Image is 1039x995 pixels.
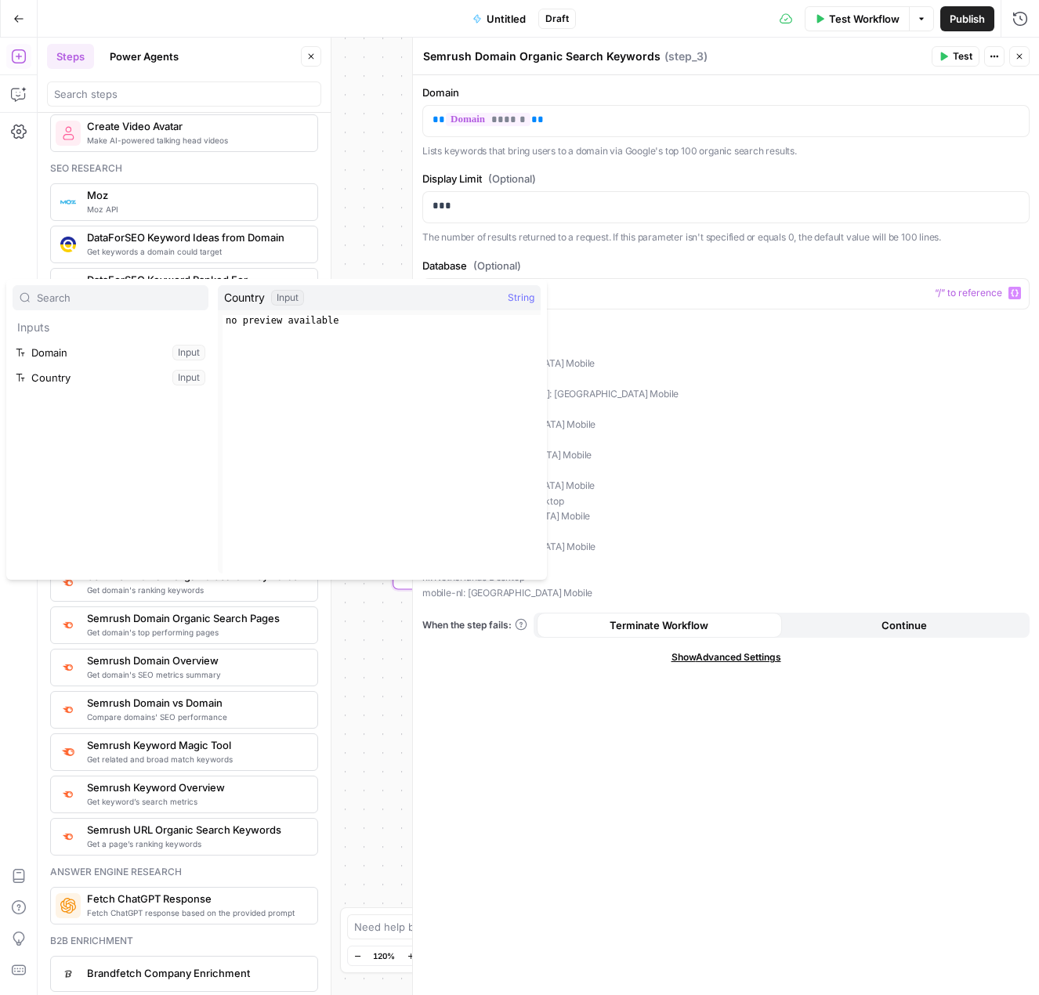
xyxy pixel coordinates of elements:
[610,617,708,633] span: Terminate Workflow
[829,11,900,27] span: Test Workflow
[422,341,1030,601] p: us: USA Desktop mobile-us: [GEOGRAPHIC_DATA] Mobile uk: UK Desktop mobile-[GEOGRAPHIC_DATA]: [GEO...
[13,365,208,390] button: Select variable Country
[953,49,972,63] span: Test
[423,49,661,64] textarea: Semrush Domain Organic Search Keywords
[87,965,305,981] span: Brandfetch Company Enrichment
[60,787,76,801] img: v3j4otw2j2lxnxfkcl44e66h4fup
[87,626,305,639] span: Get domain's top performing pages
[950,11,985,27] span: Publish
[422,171,1030,186] label: Display Limit
[488,171,536,186] span: (Optional)
[87,795,305,808] span: Get keyword’s search metrics
[60,618,76,631] img: otu06fjiulrdwrqmbs7xihm55rg9
[60,744,76,760] img: 8a3tdog8tf0qdwwcclgyu02y995m
[487,11,526,27] span: Untitled
[60,703,76,716] img: zn8kcn4lc16eab7ly04n2pykiy7x
[47,44,94,69] button: Steps
[60,966,76,982] img: d2drbpdw36vhgieguaa2mb4tee3c
[87,610,305,626] span: Semrush Domain Organic Search Pages
[87,737,305,753] span: Semrush Keyword Magic Tool
[87,187,305,203] span: Moz
[60,237,76,252] img: qj0lddqgokrswkyaqb1p9cmo0sp5
[87,906,305,919] span: Fetch ChatGPT response based on the provided prompt
[932,46,979,67] button: Test
[882,617,927,633] span: Continue
[100,44,188,69] button: Power Agents
[393,646,684,692] div: EndOutput
[87,134,305,147] span: Make AI-powered talking head videos
[87,230,305,245] span: DataForSEO Keyword Ideas from Domain
[87,668,305,681] span: Get domain's SEO metrics summary
[50,934,318,948] div: B2b enrichment
[782,613,1027,638] button: Continue
[508,290,534,306] span: String
[271,290,304,306] div: Input
[60,660,76,674] img: 4e4w6xi9sjogcjglmt5eorgxwtyu
[87,695,305,711] span: Semrush Domain vs Domain
[87,780,305,795] span: Semrush Keyword Overview
[422,230,1030,245] p: The number of results returned to a request. If this parameter isn't specified or equals 0, the d...
[87,203,305,215] span: Moz API
[422,618,527,632] a: When the step fails:
[545,12,569,26] span: Draft
[422,316,1030,331] p: Regional database types:
[87,891,305,906] span: Fetch ChatGPT Response
[224,290,265,306] span: Country
[87,753,305,765] span: Get related and broad match keywords
[929,287,1008,299] span: “/” to reference
[87,245,305,258] span: Get keywords a domain could target
[87,653,305,668] span: Semrush Domain Overview
[672,650,781,664] span: Show Advanced Settings
[422,143,1030,159] p: Lists keywords that bring users to a domain via Google's top 100 organic search results.
[373,950,395,962] span: 120%
[50,161,318,175] div: Seo research
[87,584,305,596] span: Get domain's ranking keywords
[473,258,521,273] span: (Optional)
[54,86,314,102] input: Search steps
[60,125,76,141] img: rmejigl5z5mwnxpjlfq225817r45
[87,118,305,134] span: Create Video Avatar
[422,85,1030,100] label: Domain
[50,865,318,879] div: Answer engine research
[13,315,208,340] p: Inputs
[60,830,76,843] img: ey5lt04xp3nqzrimtu8q5fsyor3u
[37,290,201,306] input: Search
[664,49,708,64] span: ( step_3 )
[13,340,208,365] button: Select variable Domain
[87,838,305,850] span: Get a page’s ranking keywords
[393,545,684,590] div: SEO ResearchSemrush Domain Organic Search KeywordsStep 3
[940,6,994,31] button: Publish
[463,6,535,31] button: Untitled
[805,6,909,31] button: Test Workflow
[422,258,1030,273] label: Database
[87,711,305,723] span: Compare domains' SEO performance
[60,576,76,589] img: p4kt2d9mz0di8532fmfgvfq6uqa0
[87,822,305,838] span: Semrush URL Organic Search Keywords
